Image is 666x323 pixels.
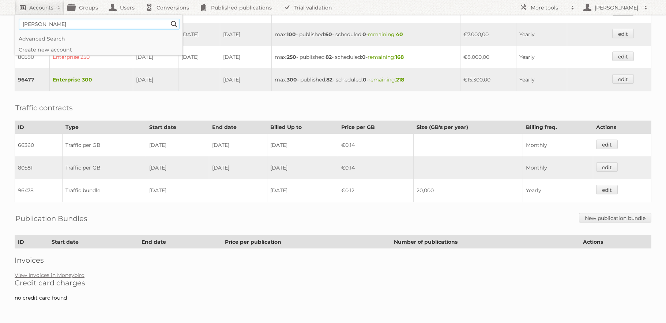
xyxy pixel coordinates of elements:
td: Monthly [523,156,593,179]
td: Monthly [523,134,593,157]
strong: 60 [325,31,332,38]
strong: 0 [362,54,366,60]
td: 80581 [15,156,63,179]
td: Traffic per GB [63,134,146,157]
td: €15.300,00 [460,68,516,91]
td: [DATE] [267,134,338,157]
input: Search [169,19,180,30]
th: End date [209,121,267,134]
th: Actions [580,236,651,248]
td: 66360 [15,134,63,157]
td: max: - published: - scheduled: - [271,46,460,68]
td: [DATE] [178,23,220,46]
a: Create new account [15,44,183,55]
td: €0,12 [338,179,414,202]
th: Actions [593,121,651,134]
a: edit [612,74,634,84]
a: edit [596,140,618,149]
strong: 100 [287,31,296,38]
th: Price per GB [338,121,414,134]
td: [DATE] [267,156,338,179]
td: €0,14 [338,156,414,179]
th: Billed Up to [267,121,338,134]
h2: Accounts [29,4,53,11]
td: [DATE] [146,156,209,179]
a: edit [612,52,634,61]
th: Start date [146,121,209,134]
td: [DATE] [220,46,271,68]
a: New publication bundle [579,213,651,223]
td: Yearly [516,46,567,68]
th: Type [63,121,146,134]
a: View Invoices in Moneybird [15,272,84,278]
td: [DATE] [178,46,220,68]
td: Enterprise 300 [50,68,133,91]
a: edit [612,29,634,38]
th: Price per publication [222,236,391,248]
h2: Publication Bundles [15,213,87,224]
h2: Invoices [15,256,651,265]
strong: 82 [326,54,332,60]
td: [DATE] [133,68,178,91]
td: Enterprise 250 [50,46,133,68]
strong: 218 [396,76,404,83]
td: [DATE] [133,46,178,68]
strong: 0 [362,31,366,38]
td: Yearly [523,179,593,202]
td: [DATE] [146,134,209,157]
strong: 0 [363,76,366,83]
strong: 82 [326,76,332,83]
th: Billing freq. [523,121,593,134]
td: €7.000,00 [460,23,516,46]
th: End date [139,236,222,248]
td: €8.000,00 [460,46,516,68]
td: [DATE] [220,68,271,91]
strong: 250 [287,54,296,60]
a: edit [596,162,618,172]
td: 20,000 [414,179,523,202]
h2: Traffic contracts [15,102,73,113]
td: Traffic bundle [63,179,146,202]
td: Yearly [516,68,567,91]
span: remaining: [368,31,403,38]
td: 96477 [15,68,50,91]
th: ID [15,121,63,134]
h2: [PERSON_NAME] [593,4,640,11]
td: €0,14 [338,134,414,157]
a: Advanced Search [15,33,183,44]
td: [DATE] [146,179,209,202]
td: max: - published: - scheduled: - [271,68,460,91]
span: remaining: [368,76,404,83]
span: remaining: [368,54,404,60]
th: Size (GB's per year) [414,121,523,134]
td: [DATE] [209,156,267,179]
strong: 40 [396,31,403,38]
td: max: - published: - scheduled: - [271,23,460,46]
h2: More tools [531,4,567,11]
td: Traffic per GB [63,156,146,179]
td: Yearly [516,23,567,46]
td: 80580 [15,46,50,68]
td: [DATE] [220,23,271,46]
td: [DATE] [209,134,267,157]
th: Number of publications [391,236,580,248]
td: 96478 [15,179,63,202]
th: Start date [49,236,139,248]
h2: Credit card charges [15,278,651,287]
strong: 168 [395,54,404,60]
th: ID [15,236,49,248]
a: edit [596,185,618,194]
td: [DATE] [267,179,338,202]
strong: 300 [287,76,297,83]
